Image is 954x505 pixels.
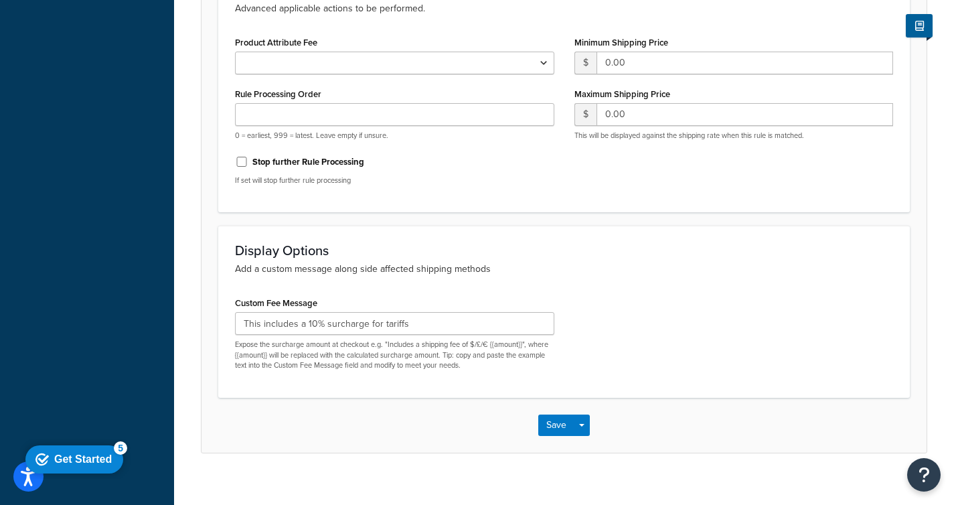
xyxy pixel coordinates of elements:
[235,175,554,186] p: If set will stop further rule processing
[235,340,554,370] p: Expose the surcharge amount at checkout e.g. "Includes a shipping fee of $/£/€ {{amount}}", where...
[252,156,364,168] label: Stop further Rule Processing
[235,131,554,141] p: 0 = earliest, 999 = latest. Leave empty if unsure.
[235,243,893,258] h3: Display Options
[235,38,317,48] label: Product Attribute Fee
[235,89,321,99] label: Rule Processing Order
[235,1,893,16] p: Advanced applicable actions to be performed.
[574,52,597,74] span: $
[34,15,92,27] div: Get Started
[235,262,893,277] p: Add a custom message along side affected shipping methods
[907,458,941,492] button: Open Resource Center
[235,298,317,308] label: Custom Fee Message
[574,103,597,126] span: $
[906,14,933,38] button: Show Help Docs
[574,38,668,48] label: Minimum Shipping Price
[5,7,103,35] div: Get Started 5 items remaining, 0% complete
[538,415,574,436] button: Save
[574,89,670,99] label: Maximum Shipping Price
[94,3,107,16] div: 5
[574,131,894,141] p: This will be displayed against the shipping rate when this rule is matched.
